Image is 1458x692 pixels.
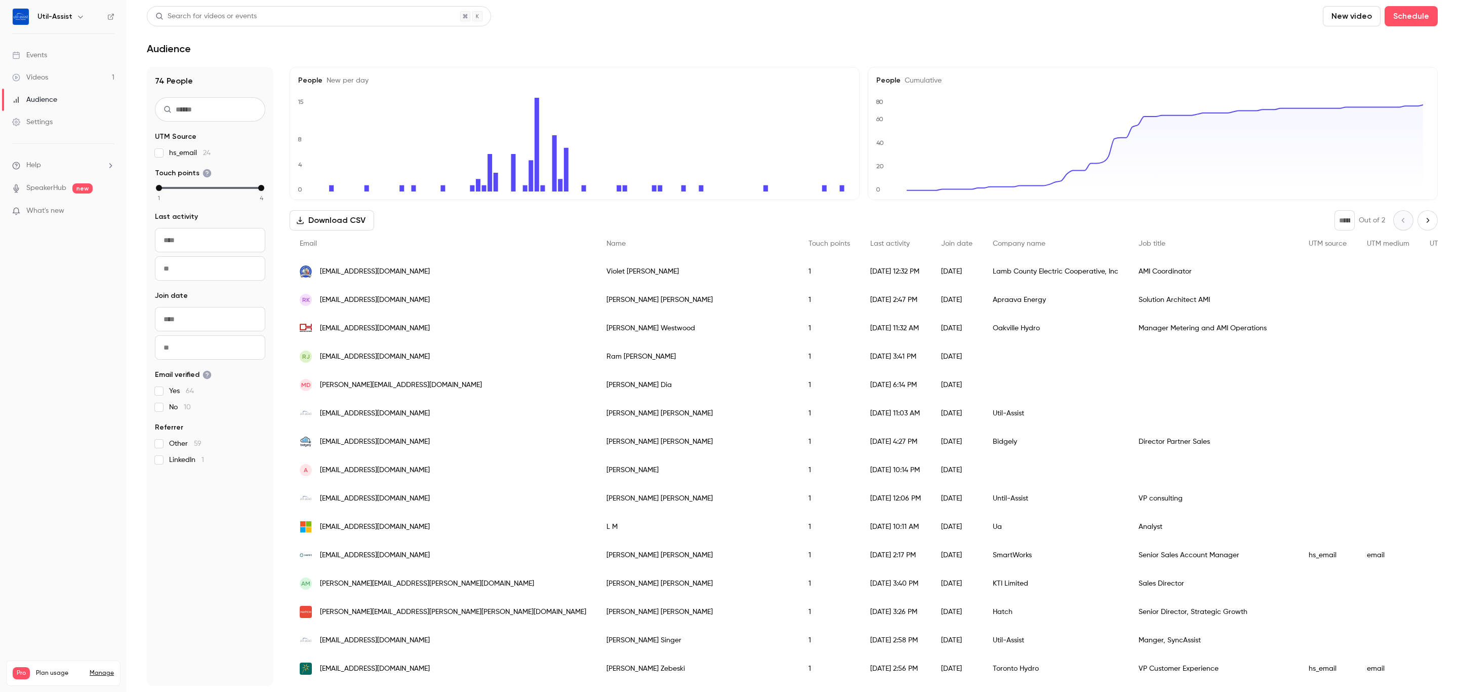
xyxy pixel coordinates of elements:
[1299,655,1357,683] div: hs_email
[983,314,1128,342] div: Oakville Hydro
[320,408,430,419] span: [EMAIL_ADDRESS][DOMAIN_NAME]
[860,513,931,541] div: [DATE] 10:11 AM
[1128,257,1299,286] div: AMI Coordinator
[184,404,191,411] span: 10
[320,635,430,646] span: [EMAIL_ADDRESS][DOMAIN_NAME]
[290,210,374,230] button: Download CSV
[298,75,851,86] h5: People
[26,160,41,171] span: Help
[808,240,850,247] span: Touch points
[870,240,910,247] span: Last activity
[596,513,798,541] div: L M
[798,286,860,314] div: 1
[300,407,312,419] img: util-assist.com
[320,522,430,532] span: [EMAIL_ADDRESS][DOMAIN_NAME]
[1417,210,1438,230] button: Next page
[931,399,983,428] div: [DATE]
[1128,655,1299,683] div: VP Customer Experience
[596,428,798,456] div: [PERSON_NAME] [PERSON_NAME]
[320,493,430,504] span: [EMAIL_ADDRESS][DOMAIN_NAME]
[203,149,211,157] span: 24
[320,664,430,674] span: [EMAIL_ADDRESS][DOMAIN_NAME]
[201,456,204,464] span: 1
[983,399,1128,428] div: Util-Assist
[1128,569,1299,598] div: Sales Director
[983,428,1128,456] div: Bidgely
[983,513,1128,541] div: Ua
[301,380,311,390] span: MD
[941,240,973,247] span: Join date
[798,257,860,286] div: 1
[186,388,194,395] span: 64
[12,72,48,83] div: Videos
[983,569,1128,598] div: KTI Limited
[147,43,191,55] h1: Audience
[1128,598,1299,626] div: Senior Director, Strategic Growth
[596,569,798,598] div: [PERSON_NAME] [PERSON_NAME]
[860,371,931,399] div: [DATE] 6:14 PM
[798,541,860,569] div: 1
[606,240,626,247] span: Name
[158,194,160,203] span: 1
[320,295,430,305] span: [EMAIL_ADDRESS][DOMAIN_NAME]
[798,314,860,342] div: 1
[1299,541,1357,569] div: hs_email
[983,598,1128,626] div: Hatch
[156,185,162,191] div: min
[876,139,884,146] text: 40
[798,342,860,371] div: 1
[860,569,931,598] div: [DATE] 3:40 PM
[300,521,312,533] img: outlook.com
[596,598,798,626] div: [PERSON_NAME] [PERSON_NAME]
[1359,215,1385,225] p: Out of 2
[931,569,983,598] div: [DATE]
[983,655,1128,683] div: Toronto Hydro
[876,163,884,170] text: 20
[300,663,312,675] img: torontohydro.com
[298,98,304,105] text: 15
[298,136,302,143] text: 8
[155,291,188,301] span: Join date
[169,386,194,396] span: Yes
[1357,541,1420,569] div: email
[298,186,302,193] text: 0
[155,11,257,22] div: Search for videos or events
[12,95,57,105] div: Audience
[1309,240,1347,247] span: UTM source
[13,667,30,679] span: Pro
[860,484,931,513] div: [DATE] 12:06 PM
[983,257,1128,286] div: Lamb County Electric Cooperative, Inc
[12,50,47,60] div: Events
[13,9,29,25] img: Util-Assist
[155,256,265,281] input: To
[798,484,860,513] div: 1
[798,513,860,541] div: 1
[90,669,114,677] a: Manage
[1385,6,1438,26] button: Schedule
[860,428,931,456] div: [DATE] 4:27 PM
[798,456,860,484] div: 1
[931,484,983,513] div: [DATE]
[596,484,798,513] div: [PERSON_NAME] [PERSON_NAME]
[931,314,983,342] div: [DATE]
[155,335,265,360] input: To
[36,669,84,677] span: Plan usage
[860,456,931,484] div: [DATE] 10:14 PM
[155,422,183,433] span: Referrer
[860,257,931,286] div: [DATE] 12:32 PM
[155,212,198,222] span: Last activity
[876,75,1429,86] h5: People
[301,579,310,588] span: AM
[1128,428,1299,456] div: Director Partner Sales
[300,553,312,557] img: harriscomputer.com
[169,148,211,158] span: hs_email
[169,402,191,412] span: No
[931,371,983,399] div: [DATE]
[155,168,212,178] span: Touch points
[983,626,1128,655] div: Util-Assist
[931,456,983,484] div: [DATE]
[860,541,931,569] div: [DATE] 2:17 PM
[596,626,798,655] div: [PERSON_NAME] Singer
[901,77,942,84] span: Cumulative
[931,513,983,541] div: [DATE]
